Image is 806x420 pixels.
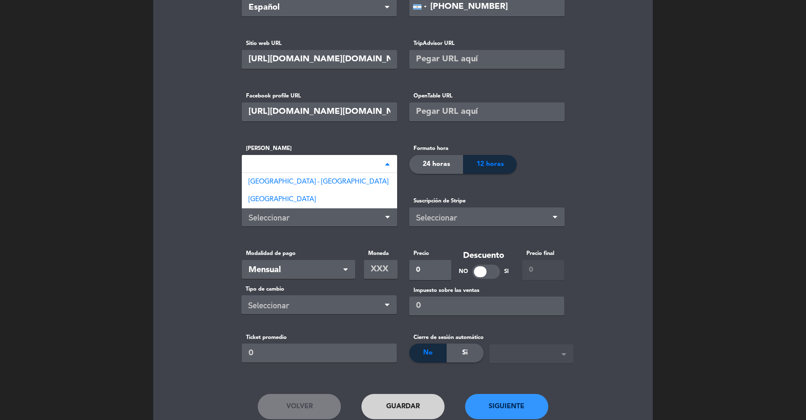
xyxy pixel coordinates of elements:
[409,197,565,205] label: Suscripción de Stripe
[522,249,564,258] label: Precio final
[249,263,342,277] span: Mensual
[249,178,388,185] span: [GEOGRAPHIC_DATA] - [GEOGRAPHIC_DATA]
[258,394,341,419] button: Volver
[242,333,397,342] label: Ticket promedio
[242,102,397,121] input: Pegar URL aquí
[409,260,451,280] input: 0
[465,394,548,419] button: Siguiente
[242,92,397,100] label: Facebook profile URL
[409,286,564,295] label: Impuesto sobre las ventas
[361,394,445,419] button: Guardar
[242,249,355,258] label: Modalidad de pago
[249,196,316,203] span: [GEOGRAPHIC_DATA]
[364,260,398,279] input: XXX
[459,249,509,263] label: Descuento
[409,50,565,69] input: Pegar URL aquí
[409,249,451,258] label: Precio
[409,92,564,100] label: OpenTable URL
[241,285,397,294] label: Tipo de cambio
[248,299,383,312] div: Seleccionar
[409,333,484,342] label: Cierre de sesión automático
[364,249,398,258] label: Moneda
[522,260,564,280] input: 0
[242,144,397,153] label: [PERSON_NAME]
[242,344,397,362] input: 0
[242,50,397,69] input: https://lacocina-california.com
[409,39,564,48] label: TripAdvisor URL
[476,159,504,170] span: 12 horas
[416,211,551,225] div: Seleccionar
[242,39,397,48] label: Sitio web URL
[409,297,564,315] input: 0
[249,211,384,225] div: Seleccionar
[249,1,383,15] span: Español
[409,144,517,153] label: Formato hora
[409,102,565,121] input: Pegar URL aquí
[423,159,450,170] span: 24 horas
[462,347,468,358] span: Si
[423,347,433,358] span: No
